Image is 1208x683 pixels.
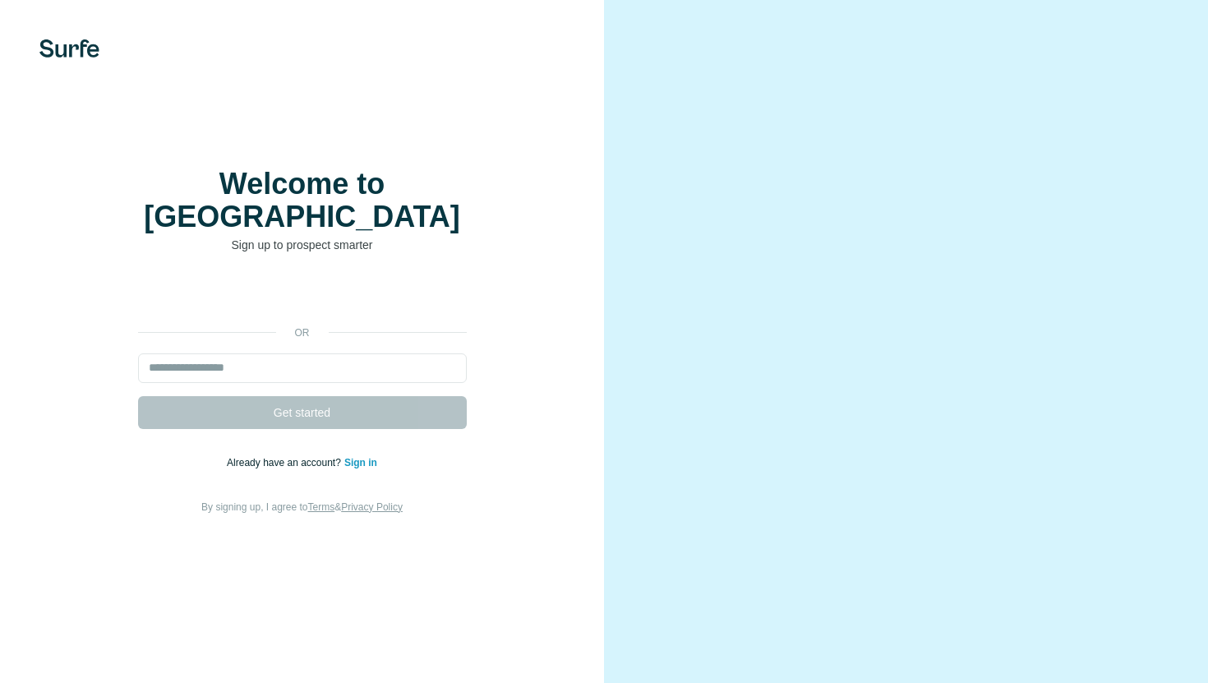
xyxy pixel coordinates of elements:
[138,168,467,233] h1: Welcome to [GEOGRAPHIC_DATA]
[308,501,335,513] a: Terms
[138,237,467,253] p: Sign up to prospect smarter
[39,39,99,58] img: Surfe's logo
[276,325,329,340] p: or
[344,457,377,468] a: Sign in
[341,501,403,513] a: Privacy Policy
[201,501,403,513] span: By signing up, I agree to &
[227,457,344,468] span: Already have an account?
